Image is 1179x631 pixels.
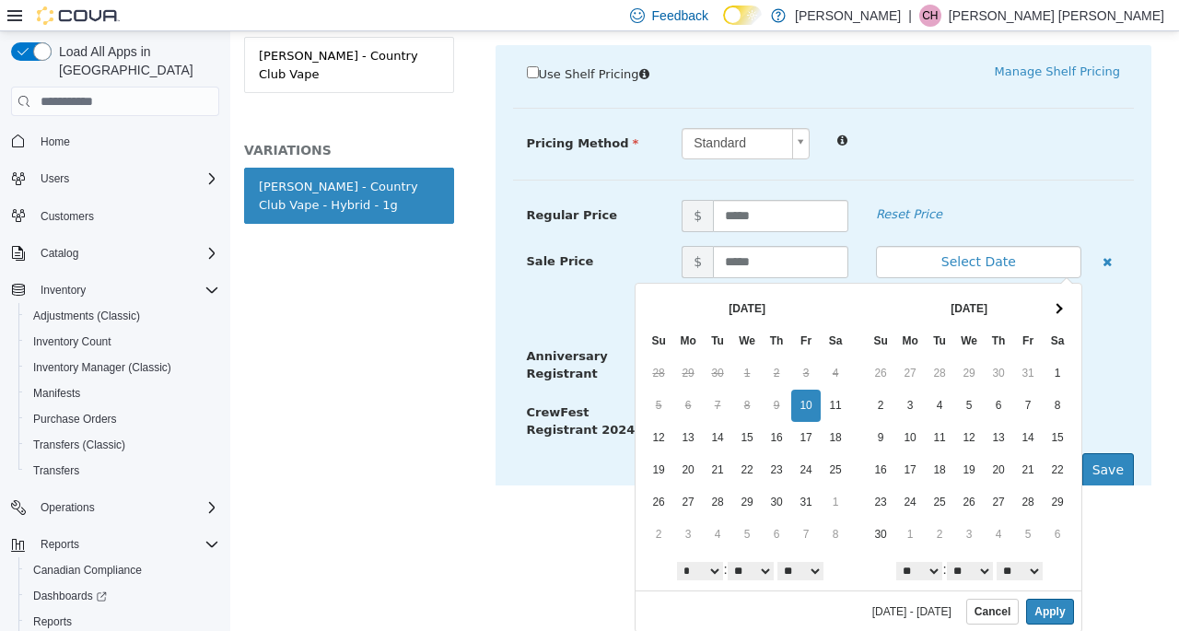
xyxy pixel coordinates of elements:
td: 1 [590,455,620,487]
td: 18 [590,391,620,423]
a: Dashboards [26,585,114,607]
th: Su [414,294,443,326]
a: Dashboards [18,583,227,609]
button: Catalog [4,240,227,266]
th: [DATE] [665,262,812,294]
button: Transfers [18,458,227,484]
th: Tu [695,294,724,326]
span: Reports [33,614,72,629]
button: Reports [33,533,87,555]
span: Use Shelf Pricing [309,36,409,50]
p: | [908,5,912,27]
span: Transfers [26,460,219,482]
td: 10 [665,391,695,423]
td: 23 [531,423,561,455]
td: 3 [443,487,473,520]
td: 8 [502,358,531,391]
span: Adjustments (Classic) [33,309,140,323]
div: [PERSON_NAME] - Country Club Vape - Hybrid - 1g [29,146,209,182]
button: Home [4,127,227,154]
td: 6 [753,358,783,391]
span: Reports [41,537,79,552]
td: 6 [531,487,561,520]
td: 1 [665,487,695,520]
div: : [413,524,628,552]
span: CrewFest Registrant 2024 [297,374,405,406]
button: Purchase Orders [18,406,227,432]
td: 9 [531,358,561,391]
a: Standard [451,97,579,128]
button: Reports [4,532,227,557]
em: Reset Price [646,176,712,190]
button: Inventory Manager (Classic) [18,355,227,380]
span: Catalog [33,242,219,264]
th: Fr [561,294,590,326]
td: 21 [473,423,502,455]
span: Transfers (Classic) [33,438,125,452]
td: 15 [502,391,531,423]
td: 22 [502,423,531,455]
td: 16 [636,423,665,455]
td: 7 [783,358,812,391]
button: Inventory [4,277,227,303]
td: 28 [695,326,724,358]
span: Inventory Count [26,331,219,353]
td: 22 [812,423,842,455]
span: CH [922,5,938,27]
span: Transfers (Classic) [26,434,219,456]
th: Fr [783,294,812,326]
button: Users [33,168,76,190]
td: 7 [561,487,590,520]
button: Users [4,166,227,192]
th: We [502,294,531,326]
td: 5 [414,358,443,391]
td: 6 [812,487,842,520]
td: 18 [695,423,724,455]
th: Tu [473,294,502,326]
span: Transfers [33,463,79,478]
td: 14 [473,391,502,423]
td: 31 [561,455,590,487]
span: Dashboards [33,589,107,603]
button: Adjustments (Classic) [18,303,227,329]
button: Inventory [33,279,93,301]
span: Canadian Compliance [26,559,219,581]
td: 4 [590,326,620,358]
td: 2 [531,326,561,358]
td: 29 [812,455,842,487]
button: Select Date [646,215,851,247]
th: Su [636,294,665,326]
p: [PERSON_NAME] [PERSON_NAME] [949,5,1164,27]
button: Transfers (Classic) [18,432,227,458]
th: Sa [590,294,620,326]
button: Operations [4,495,227,520]
span: Regular Price [297,177,387,191]
span: Dashboards [26,585,219,607]
td: 24 [561,423,590,455]
td: 6 [443,358,473,391]
td: 2 [414,487,443,520]
span: Customers [41,209,94,224]
td: 30 [473,326,502,358]
span: Feedback [652,6,708,25]
span: Catalog [41,246,78,261]
span: Operations [33,497,219,519]
td: 30 [531,455,561,487]
span: $ [451,215,483,247]
button: Customers [4,203,227,229]
span: Inventory Manager (Classic) [26,356,219,379]
td: 4 [473,487,502,520]
span: Inventory Manager (Classic) [33,360,171,375]
h5: VARIATIONS [14,111,224,127]
div: : [636,524,844,552]
td: 14 [783,391,812,423]
td: 4 [753,487,783,520]
td: 10 [561,358,590,391]
td: 28 [473,455,502,487]
td: 27 [753,455,783,487]
td: 29 [724,326,753,358]
span: Purchase Orders [33,412,117,427]
a: Transfers (Classic) [26,434,133,456]
td: 28 [414,326,443,358]
button: Apply [796,567,843,593]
